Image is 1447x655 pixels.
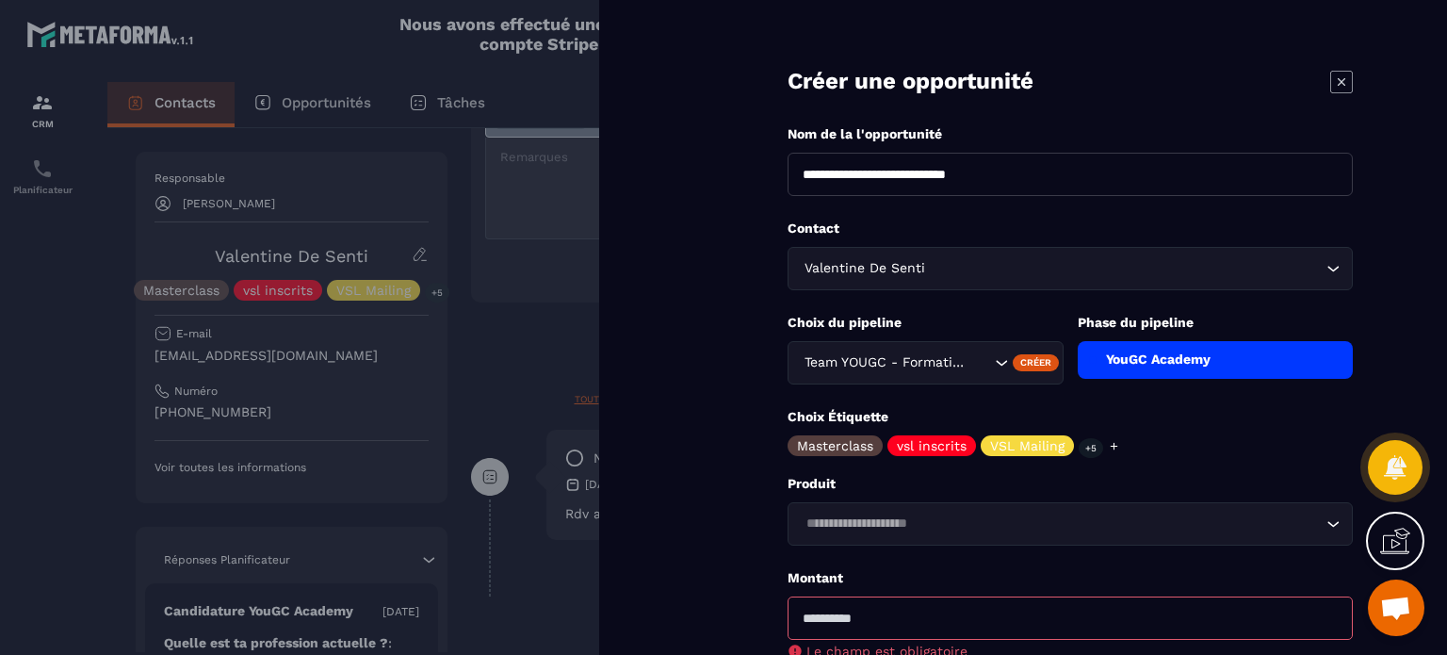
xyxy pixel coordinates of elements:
div: Search for option [788,341,1064,385]
p: Phase du pipeline [1078,314,1354,332]
p: Choix Étiquette [788,408,1353,426]
input: Search for option [971,352,990,373]
div: Ouvrir le chat [1368,580,1424,636]
p: Produit [788,475,1353,493]
p: Masterclass [797,439,873,452]
input: Search for option [929,258,1322,279]
p: Montant [788,569,1353,587]
p: Créer une opportunité [788,66,1033,97]
p: Contact [788,220,1353,237]
p: +5 [1079,438,1103,458]
p: Choix du pipeline [788,314,1064,332]
div: Search for option [788,502,1353,546]
div: Créer [1013,354,1059,371]
p: VSL Mailing [990,439,1065,452]
div: Search for option [788,247,1353,290]
p: Nom de la l'opportunité [788,125,1353,143]
input: Search for option [800,514,1322,534]
span: Team YOUGC - Formations [800,352,971,373]
span: Valentine De Senti [800,258,929,279]
p: vsl inscrits [897,439,967,452]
